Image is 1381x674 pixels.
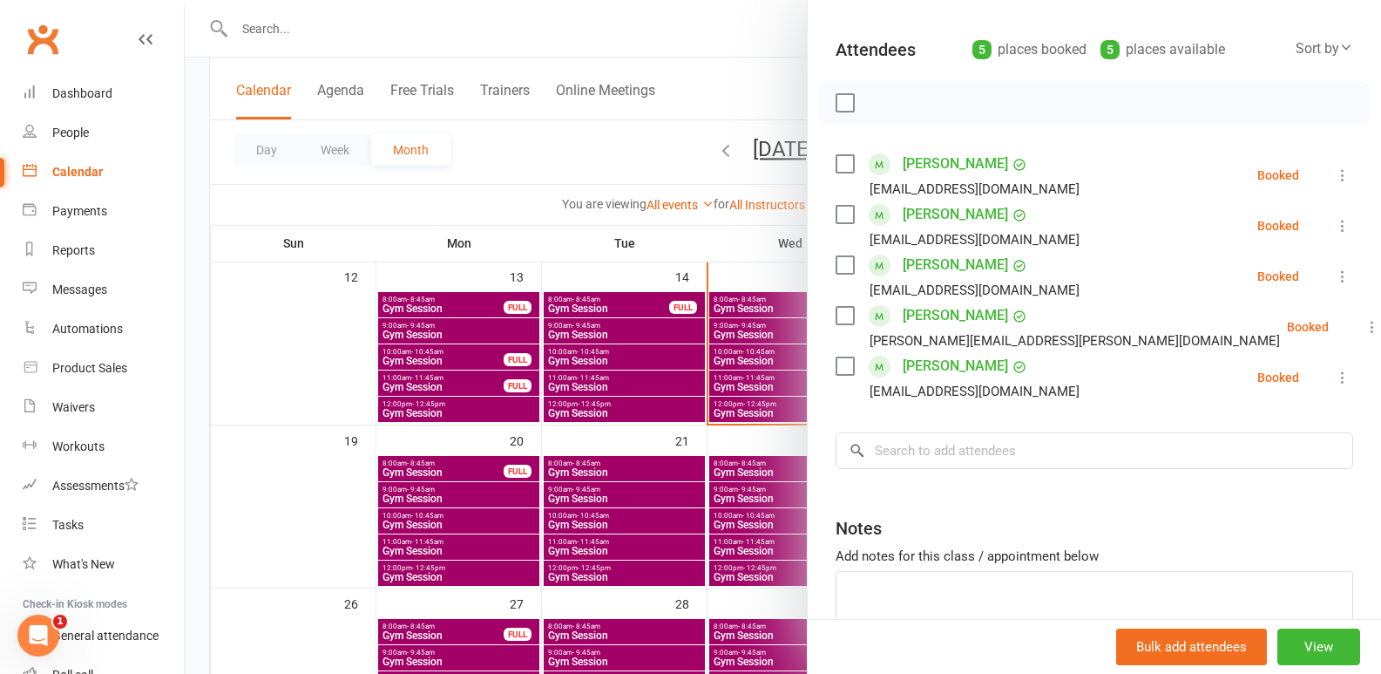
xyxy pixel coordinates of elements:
a: Product Sales [23,349,184,388]
div: Reports [52,243,95,257]
input: Search to add attendees [836,432,1353,469]
div: places booked [972,37,1087,62]
a: Messages [23,270,184,310]
div: Booked [1287,321,1329,333]
div: General attendance [52,629,159,643]
button: Bulk add attendees [1116,629,1267,665]
span: 1 [53,615,67,629]
div: Tasks [52,518,84,532]
div: Workouts [52,439,105,453]
div: Notes [836,516,882,541]
a: What's New [23,545,184,584]
div: Booked [1257,220,1299,232]
a: Assessments [23,466,184,506]
a: [PERSON_NAME] [903,302,1008,330]
a: Clubworx [21,17,64,61]
div: Payments [52,204,107,218]
div: Booked [1257,270,1299,283]
a: Calendar [23,153,184,192]
div: Booked [1257,169,1299,181]
div: Product Sales [52,361,127,375]
div: Assessments [52,479,139,493]
button: View [1277,629,1360,665]
div: [EMAIL_ADDRESS][DOMAIN_NAME] [870,380,1080,403]
a: Reports [23,231,184,270]
div: Calendar [52,165,103,179]
div: places available [1100,37,1225,62]
a: [PERSON_NAME] [903,150,1008,178]
a: Waivers [23,388,184,427]
iframe: Intercom live chat [17,615,59,657]
a: Payments [23,192,184,231]
div: What's New [52,557,115,571]
a: Dashboard [23,74,184,113]
div: [EMAIL_ADDRESS][DOMAIN_NAME] [870,178,1080,201]
div: Attendees [836,37,916,62]
a: Tasks [23,506,184,545]
div: 5 [972,40,992,59]
div: People [52,126,89,140]
div: [EMAIL_ADDRESS][DOMAIN_NAME] [870,228,1080,251]
div: [EMAIL_ADDRESS][DOMAIN_NAME] [870,279,1080,302]
div: Dashboard [52,86,112,100]
div: Automations [52,322,123,336]
div: Sort by [1296,37,1353,60]
a: Automations [23,310,184,349]
a: General attendance kiosk mode [23,616,184,656]
a: People [23,113,184,153]
a: [PERSON_NAME] [903,201,1008,228]
div: [PERSON_NAME][EMAIL_ADDRESS][PERSON_NAME][DOMAIN_NAME] [870,330,1280,352]
a: [PERSON_NAME] [903,352,1008,380]
div: Add notes for this class / appointment below [836,546,1353,567]
div: Messages [52,283,107,296]
div: Waivers [52,400,95,414]
a: [PERSON_NAME] [903,251,1008,279]
div: Booked [1257,371,1299,384]
div: 5 [1100,40,1120,59]
a: Workouts [23,427,184,466]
